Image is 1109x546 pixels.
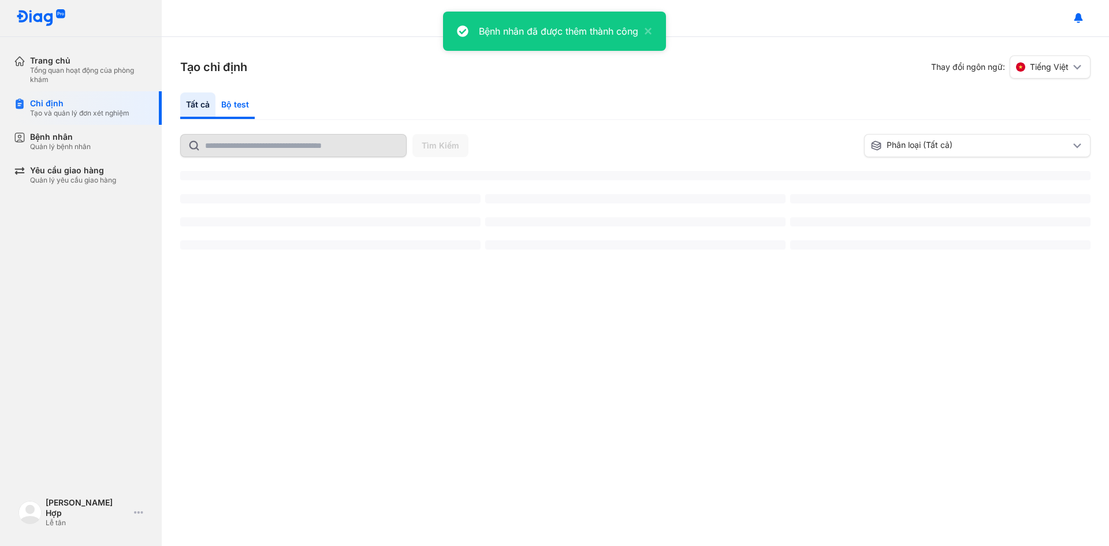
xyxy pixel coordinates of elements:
[30,142,91,151] div: Quản lý bệnh nhân
[30,109,129,118] div: Tạo và quản lý đơn xét nghiệm
[180,217,481,226] span: ‌
[30,176,116,185] div: Quản lý yêu cầu giao hàng
[30,98,129,109] div: Chỉ định
[479,24,638,38] div: Bệnh nhân đã được thêm thành công
[46,518,129,528] div: Lễ tân
[30,132,91,142] div: Bệnh nhân
[180,194,481,203] span: ‌
[931,55,1091,79] div: Thay đổi ngôn ngữ:
[485,240,786,250] span: ‌
[215,92,255,119] div: Bộ test
[46,497,129,518] div: [PERSON_NAME] Hợp
[180,92,215,119] div: Tất cả
[790,240,1091,250] span: ‌
[485,194,786,203] span: ‌
[638,24,652,38] button: close
[180,59,247,75] h3: Tạo chỉ định
[30,66,148,84] div: Tổng quan hoạt động của phòng khám
[180,240,481,250] span: ‌
[18,501,42,524] img: logo
[790,217,1091,226] span: ‌
[485,217,786,226] span: ‌
[412,134,468,157] button: Tìm Kiếm
[30,165,116,176] div: Yêu cầu giao hàng
[16,9,66,27] img: logo
[30,55,148,66] div: Trang chủ
[790,194,1091,203] span: ‌
[180,171,1091,180] span: ‌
